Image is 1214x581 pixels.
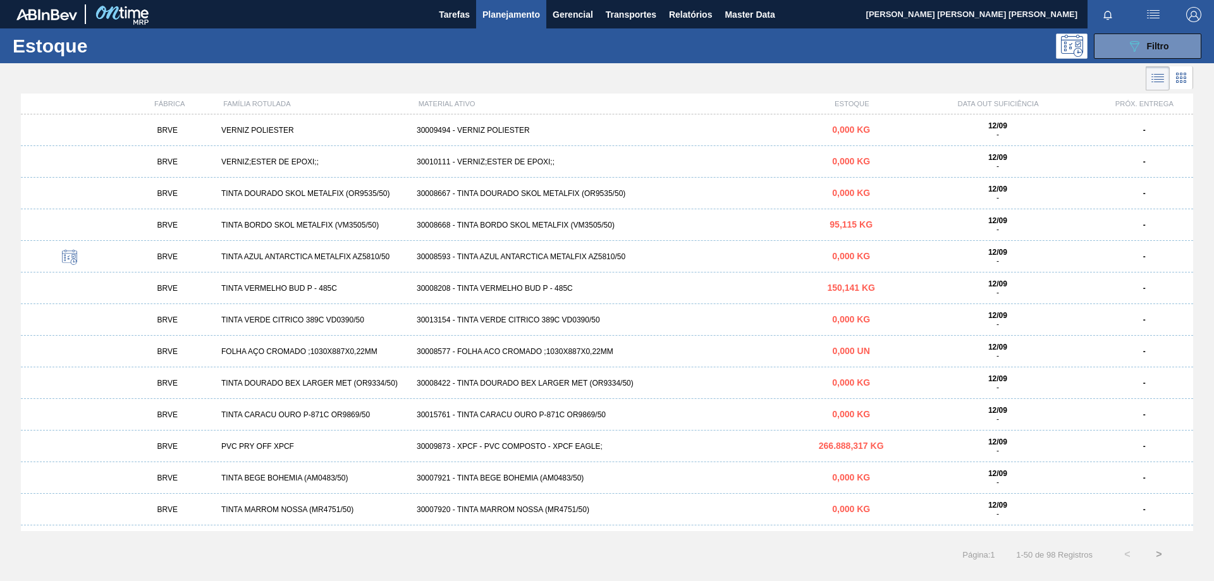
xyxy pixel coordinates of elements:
span: 0,000 KG [832,409,870,419]
div: TINTA VERMELHO BUD P - 485C [216,284,412,293]
strong: - [1143,221,1146,229]
span: - [996,193,999,202]
span: 0,000 KG [832,504,870,514]
div: TINTA CARACU OURO P-871C OR9869/50 [216,410,412,419]
span: Transportes [606,7,656,22]
span: - [996,288,999,297]
strong: - [1143,284,1146,293]
div: 30008667 - TINTA DOURADO SKOL METALFIX (OR9535/50) [412,189,802,198]
strong: 12/09 [988,374,1007,383]
strong: - [1143,189,1146,198]
span: Página : 1 [962,550,995,560]
span: Relatórios [669,7,712,22]
strong: 12/09 [988,501,1007,510]
div: Estoque Programado [26,250,113,267]
div: FOLHA AÇO CROMADO ;1030X887X0,22MM [216,347,412,356]
span: 0,000 KG [832,156,870,166]
strong: - [1143,157,1146,166]
span: BRVE [157,189,177,198]
div: 30008577 - FOLHA ACO CROMADO ;1030X887X0,22MM [412,347,802,356]
div: MATERIAL ATIVO [414,100,804,107]
div: PRÓX. ENTREGA [1096,100,1193,107]
span: - [996,257,999,266]
img: userActions [1146,7,1161,22]
div: 30013154 - TINTA VERDE CITRICO 389C VD0390/50 [412,315,802,324]
div: TINTA DOURADO BEX LARGER MET (OR9334/50) [216,379,412,388]
strong: 12/09 [988,437,1007,446]
strong: 12/09 [988,216,1007,225]
div: TINTA BORDO SKOL METALFIX (VM3505/50) [216,221,412,229]
span: - [996,352,999,360]
button: < [1112,539,1143,570]
div: 30007921 - TINTA BEGE BOHEMIA (AM0483/50) [412,474,802,482]
span: BRVE [157,442,177,451]
div: PVC PRY OFF XPCF [216,442,412,451]
strong: 12/09 [988,121,1007,130]
span: - [996,225,999,234]
span: 0,000 KG [832,188,870,198]
strong: 12/09 [988,153,1007,162]
span: - [996,383,999,392]
span: 266.888,317 KG [819,441,884,451]
strong: - [1143,347,1146,356]
strong: - [1143,315,1146,324]
button: > [1143,539,1175,570]
div: TINTA VERDE CITRICO 389C VD0390/50 [216,315,412,324]
span: 0,000 UN [833,346,870,356]
span: - [996,162,999,171]
span: 0,000 KG [832,125,870,135]
span: BRVE [157,284,177,293]
span: BRVE [157,157,177,166]
strong: - [1143,379,1146,388]
strong: 12/09 [988,311,1007,320]
div: FÁBRICA [121,100,218,107]
div: TINTA MARROM NOSSA (MR4751/50) [216,505,412,514]
div: TINTA BEGE BOHEMIA (AM0483/50) [216,474,412,482]
div: Pogramando: nenhum usuário selecionado [1056,34,1088,59]
span: - [996,130,999,139]
span: BRVE [157,474,177,482]
span: BRVE [157,126,177,135]
button: Notificações [1088,6,1128,23]
div: TINTA AZUL ANTARCTICA METALFIX AZ5810/50 [216,252,412,261]
div: Visão em Cards [1170,66,1193,90]
span: BRVE [157,505,177,514]
span: 95,115 KG [830,219,873,229]
div: ESTOQUE [803,100,900,107]
div: 30009494 - VERNIZ POLIESTER [412,126,802,135]
div: FAMÍLIA ROTULADA [218,100,413,107]
span: 0,000 KG [832,472,870,482]
img: Logout [1186,7,1201,22]
span: 1 - 50 de 98 Registros [1014,550,1093,560]
div: VERNIZ POLIESTER [216,126,412,135]
div: VERNIZ;ESTER DE EPOXI;; [216,157,412,166]
span: 0,000 KG [832,251,870,261]
div: 30009873 - XPCF - PVC COMPOSTO - XPCF EAGLE; [412,442,802,451]
strong: - [1143,442,1146,451]
span: - [996,478,999,487]
strong: - [1143,505,1146,514]
strong: - [1143,410,1146,419]
strong: 12/09 [988,406,1007,415]
span: Planejamento [482,7,540,22]
div: 30008208 - TINTA VERMELHO BUD P - 485C [412,284,802,293]
span: BRVE [157,379,177,388]
strong: 12/09 [988,248,1007,257]
span: - [996,415,999,424]
span: Master Data [725,7,775,22]
span: BRVE [157,347,177,356]
span: 150,141 KG [827,283,875,293]
div: 30008668 - TINTA BORDO SKOL METALFIX (VM3505/50) [412,221,802,229]
div: 30007920 - TINTA MARROM NOSSA (MR4751/50) [412,505,802,514]
strong: - [1143,474,1146,482]
h1: Estoque [13,39,202,53]
div: 30008593 - TINTA AZUL ANTARCTICA METALFIX AZ5810/50 [412,252,802,261]
strong: 12/09 [988,279,1007,288]
span: Filtro [1147,41,1169,51]
span: - [996,446,999,455]
div: 30010111 - VERNIZ;ESTER DE EPOXI;; [412,157,802,166]
div: TINTA DOURADO SKOL METALFIX (OR9535/50) [216,189,412,198]
div: 30015761 - TINTA CARACU OURO P-871C OR9869/50 [412,410,802,419]
div: 30008422 - TINTA DOURADO BEX LARGER MET (OR9334/50) [412,379,802,388]
div: DATA OUT SUFICIÊNCIA [900,100,1095,107]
